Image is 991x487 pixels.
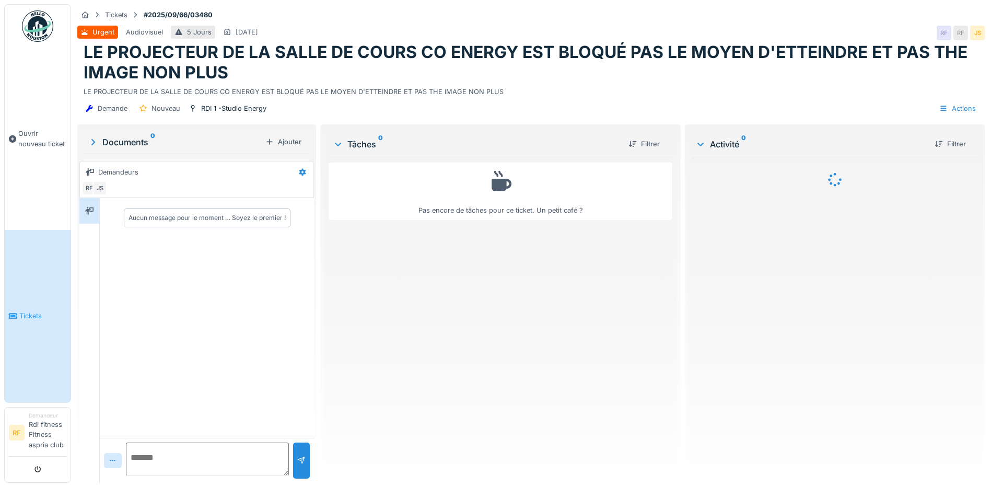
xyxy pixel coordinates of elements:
a: RF DemandeurRdi fitness Fitness aspria club [9,412,66,457]
div: Audiovisuel [126,27,163,37]
div: RF [82,181,97,195]
div: RF [937,26,951,40]
a: Tickets [5,230,71,402]
sup: 0 [378,138,383,150]
div: Demandeurs [98,167,138,177]
h1: LE PROJECTEUR DE LA SALLE DE COURS CO ENERGY EST BLOQUÉ PAS LE MOYEN D'ETTEINDRE ET PAS THE IMAGE... [84,42,978,83]
div: Activité [695,138,926,150]
img: Badge_color-CXgf-gQk.svg [22,10,53,42]
li: Rdi fitness Fitness aspria club [29,412,66,454]
div: Pas encore de tâches pour ce ticket. Un petit café ? [335,167,666,216]
a: Ouvrir nouveau ticket [5,48,71,230]
div: Filtrer [624,137,664,151]
div: RDI 1 -Studio Energy [201,103,266,113]
div: Urgent [92,27,114,37]
sup: 0 [150,136,155,148]
div: JS [970,26,985,40]
div: Demande [98,103,127,113]
div: RF [953,26,968,40]
div: Aucun message pour le moment … Soyez le premier ! [129,213,286,223]
span: Ouvrir nouveau ticket [18,129,66,148]
div: 5 Jours [187,27,212,37]
div: Ajouter [261,135,306,149]
div: Nouveau [151,103,180,113]
div: LE PROJECTEUR DE LA SALLE DE COURS CO ENERGY EST BLOQUÉ PAS LE MOYEN D'ETTEINDRE ET PAS THE IMAGE... [84,83,978,97]
span: Tickets [19,311,66,321]
div: Filtrer [930,137,970,151]
div: Actions [935,101,981,116]
li: RF [9,425,25,440]
div: Tâches [333,138,620,150]
div: Demandeur [29,412,66,420]
sup: 0 [741,138,746,150]
div: [DATE] [236,27,258,37]
div: JS [92,181,107,195]
div: Documents [88,136,261,148]
div: Tickets [105,10,127,20]
strong: #2025/09/66/03480 [139,10,217,20]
